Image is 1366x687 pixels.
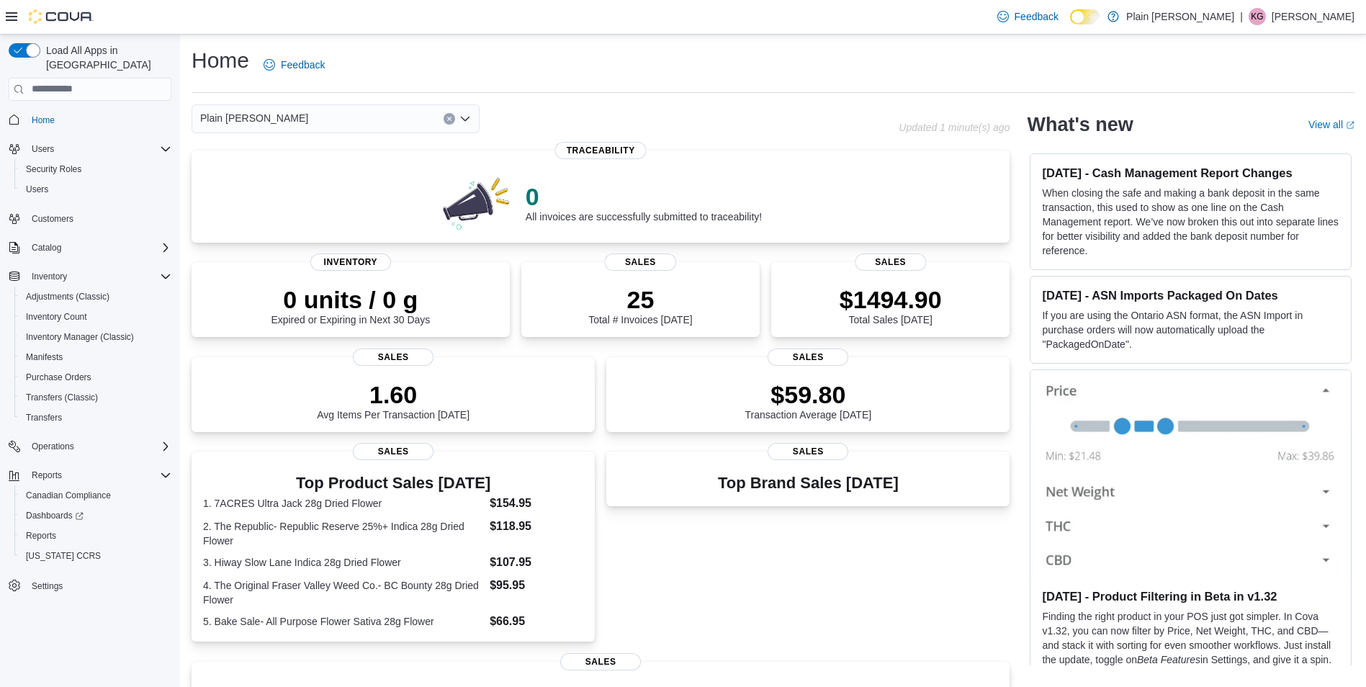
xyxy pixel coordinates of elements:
[26,184,48,195] span: Users
[203,519,484,548] dt: 2. The Republic- Republic Reserve 25%+ Indica 28g Dried Flower
[353,443,433,460] span: Sales
[555,142,647,159] span: Traceability
[26,163,81,175] span: Security Roles
[3,109,177,130] button: Home
[1042,589,1339,603] h3: [DATE] - Product Filtering in Beta in v1.32
[605,253,676,271] span: Sales
[203,578,484,607] dt: 4. The Original Fraser Valley Weed Co.- BC Bounty 28g Dried Flower
[29,9,94,24] img: Cova
[768,349,848,366] span: Sales
[310,253,391,271] span: Inventory
[32,441,74,452] span: Operations
[14,526,177,546] button: Reports
[20,487,171,504] span: Canadian Compliance
[26,372,91,383] span: Purchase Orders
[26,210,171,228] span: Customers
[1015,9,1059,24] span: Feedback
[1042,186,1339,258] p: When closing the safe and making a bank deposit in the same transaction, this used to show as one...
[3,208,177,229] button: Customers
[14,327,177,347] button: Inventory Manager (Classic)
[526,182,762,211] p: 0
[14,506,177,526] a: Dashboards
[26,351,63,363] span: Manifests
[26,530,56,542] span: Reports
[490,613,583,630] dd: $66.95
[9,104,171,634] nav: Complex example
[26,438,80,455] button: Operations
[20,328,171,346] span: Inventory Manager (Classic)
[768,443,848,460] span: Sales
[317,380,469,421] div: Avg Items Per Transaction [DATE]
[14,387,177,408] button: Transfers (Classic)
[14,347,177,367] button: Manifests
[20,369,171,386] span: Purchase Orders
[20,527,62,544] a: Reports
[317,380,469,409] p: 1.60
[203,475,583,492] h3: Top Product Sales [DATE]
[1042,308,1339,351] p: If you are using the Ontario ASN format, the ASN Import in purchase orders will now automatically...
[32,213,73,225] span: Customers
[26,210,79,228] a: Customers
[26,239,171,256] span: Catalog
[26,510,84,521] span: Dashboards
[26,550,101,562] span: [US_STATE] CCRS
[588,285,692,314] p: 25
[992,2,1064,31] a: Feedback
[459,113,471,125] button: Open list of options
[26,140,171,158] span: Users
[855,253,926,271] span: Sales
[26,490,111,501] span: Canadian Compliance
[840,285,942,325] div: Total Sales [DATE]
[560,653,641,670] span: Sales
[353,349,433,366] span: Sales
[32,470,62,481] span: Reports
[26,392,98,403] span: Transfers (Classic)
[26,467,68,484] button: Reports
[1042,609,1339,681] p: Finding the right product in your POS just got simpler. In Cova v1.32, you can now filter by Pric...
[20,487,117,504] a: Canadian Compliance
[26,576,171,594] span: Settings
[26,412,62,423] span: Transfers
[3,575,177,596] button: Settings
[26,331,134,343] span: Inventory Manager (Classic)
[1308,119,1354,130] a: View allExternal link
[20,507,171,524] span: Dashboards
[526,182,762,223] div: All invoices are successfully submitted to traceability!
[26,140,60,158] button: Users
[32,242,61,253] span: Catalog
[20,527,171,544] span: Reports
[1240,8,1243,25] p: |
[40,43,171,72] span: Load All Apps in [GEOGRAPHIC_DATA]
[1042,166,1339,180] h3: [DATE] - Cash Management Report Changes
[203,555,484,570] dt: 3. Hiway Slow Lane Indica 28g Dried Flower
[1249,8,1266,25] div: Krista Granger
[1027,113,1133,136] h2: What's new
[20,288,115,305] a: Adjustments (Classic)
[26,291,109,302] span: Adjustments (Classic)
[26,111,171,129] span: Home
[26,578,68,595] a: Settings
[20,369,97,386] a: Purchase Orders
[444,113,455,125] button: Clear input
[899,122,1010,133] p: Updated 1 minute(s) ago
[258,50,331,79] a: Feedback
[490,518,583,535] dd: $118.95
[20,161,171,178] span: Security Roles
[14,485,177,506] button: Canadian Compliance
[32,143,54,155] span: Users
[20,547,107,565] a: [US_STATE] CCRS
[20,547,171,565] span: Washington CCRS
[14,159,177,179] button: Security Roles
[3,266,177,287] button: Inventory
[20,389,104,406] a: Transfers (Classic)
[439,174,514,231] img: 0
[1272,8,1354,25] p: [PERSON_NAME]
[32,271,67,282] span: Inventory
[490,495,583,512] dd: $154.95
[26,311,87,323] span: Inventory Count
[26,112,60,129] a: Home
[1070,24,1071,25] span: Dark Mode
[20,161,87,178] a: Security Roles
[20,288,171,305] span: Adjustments (Classic)
[588,285,692,325] div: Total # Invoices [DATE]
